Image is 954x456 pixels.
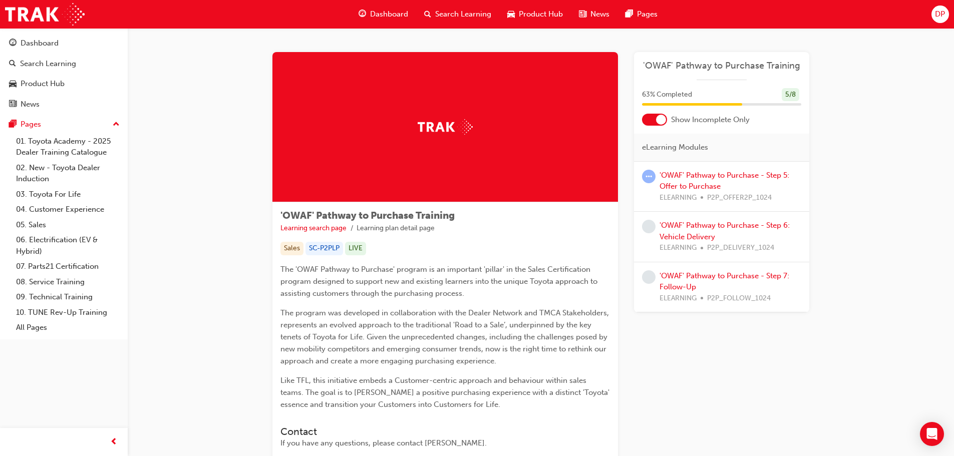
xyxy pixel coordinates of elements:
[782,88,799,102] div: 5 / 8
[707,242,774,254] span: P2P_DELIVERY_1024
[660,221,790,241] a: 'OWAF' Pathway to Purchase - Step 6: Vehicle Delivery
[12,217,124,233] a: 05. Sales
[21,119,41,130] div: Pages
[21,99,40,110] div: News
[280,224,347,232] a: Learning search page
[920,422,944,446] div: Open Intercom Messenger
[305,242,343,255] div: SC-P2PLP
[625,8,633,21] span: pages-icon
[642,170,656,183] span: learningRecordVerb_ATTEMPT-icon
[12,232,124,259] a: 06. Electrification (EV & Hybrid)
[113,118,120,131] span: up-icon
[12,274,124,290] a: 08. Service Training
[660,271,789,292] a: 'OWAF' Pathway to Purchase - Step 7: Follow-Up
[21,78,65,90] div: Product Hub
[12,259,124,274] a: 07. Parts21 Certification
[9,39,17,48] span: guage-icon
[660,171,789,191] a: 'OWAF' Pathway to Purchase - Step 5: Offer to Purchase
[12,134,124,160] a: 01. Toyota Academy - 2025 Dealer Training Catalogue
[345,242,366,255] div: LIVE
[671,114,750,126] span: Show Incomplete Only
[12,320,124,335] a: All Pages
[280,210,455,221] span: 'OWAF' Pathway to Purchase Training
[642,142,708,153] span: eLearning Modules
[4,34,124,53] a: Dashboard
[642,270,656,284] span: learningRecordVerb_NONE-icon
[12,289,124,305] a: 09. Technical Training
[12,187,124,202] a: 03. Toyota For Life
[12,202,124,217] a: 04. Customer Experience
[660,242,697,254] span: ELEARNING
[20,58,76,70] div: Search Learning
[642,220,656,233] span: learningRecordVerb_NONE-icon
[931,6,949,23] button: DP
[12,160,124,187] a: 02. New - Toyota Dealer Induction
[519,9,563,20] span: Product Hub
[642,60,801,72] a: 'OWAF' Pathway to Purchase Training
[21,38,59,49] div: Dashboard
[424,8,431,21] span: search-icon
[499,4,571,25] a: car-iconProduct Hub
[935,9,945,20] span: DP
[579,8,586,21] span: news-icon
[416,4,499,25] a: search-iconSearch Learning
[4,55,124,73] a: Search Learning
[280,308,611,365] span: The program was developed in collaboration with the Dealer Network and TMCA Stakeholders, represe...
[435,9,491,20] span: Search Learning
[110,436,118,448] span: prev-icon
[590,9,609,20] span: News
[4,95,124,114] a: News
[9,80,17,89] span: car-icon
[507,8,515,21] span: car-icon
[280,265,599,298] span: The 'OWAF Pathway to Purchase' program is an important 'pillar' in the Sales Certification progra...
[280,376,611,409] span: Like TFL, this initiative embeds a Customer-centric approach and behaviour within sales teams. Th...
[707,192,772,204] span: P2P_OFFER2P_1024
[9,100,17,109] span: news-icon
[359,8,366,21] span: guage-icon
[5,3,85,26] img: Trak
[370,9,408,20] span: Dashboard
[280,242,303,255] div: Sales
[660,192,697,204] span: ELEARNING
[9,60,16,69] span: search-icon
[418,119,473,135] img: Trak
[637,9,658,20] span: Pages
[280,437,610,449] div: If you have any questions, please contact [PERSON_NAME].
[351,4,416,25] a: guage-iconDashboard
[280,426,610,437] h3: Contact
[707,293,771,304] span: P2P_FOLLOW_1024
[617,4,666,25] a: pages-iconPages
[4,115,124,134] button: Pages
[12,305,124,320] a: 10. TUNE Rev-Up Training
[571,4,617,25] a: news-iconNews
[642,89,692,101] span: 63 % Completed
[9,120,17,129] span: pages-icon
[660,293,697,304] span: ELEARNING
[4,75,124,93] a: Product Hub
[4,32,124,115] button: DashboardSearch LearningProduct HubNews
[357,223,435,234] li: Learning plan detail page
